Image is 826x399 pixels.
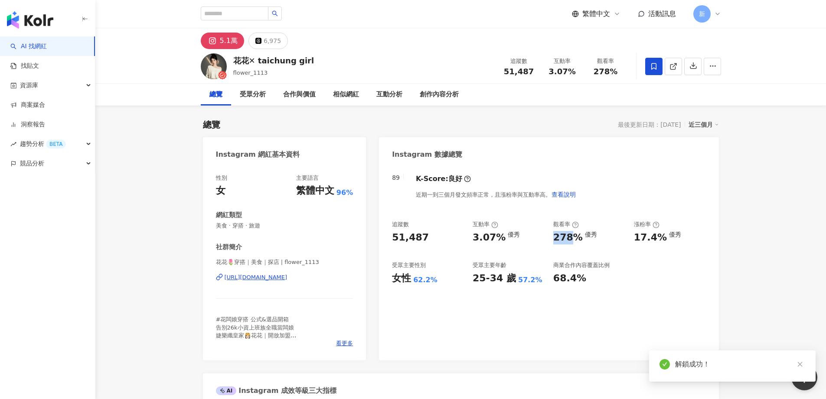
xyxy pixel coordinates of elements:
[618,121,681,128] div: 最後更新日期：[DATE]
[416,186,576,203] div: 近期一到三個月發文頻率正常，且漲粉率與互動率高。
[392,150,462,159] div: Instagram 數據總覽
[216,150,300,159] div: Instagram 網紅基本資料
[546,57,579,66] div: 互動率
[203,119,220,131] div: 總覽
[283,89,316,100] div: 合作與價值
[634,221,659,228] div: 漲粉率
[46,140,66,148] div: BETA
[20,76,38,95] span: 資源庫
[669,231,681,238] div: 優秀
[10,141,16,147] span: rise
[220,35,238,47] div: 5.1萬
[797,361,803,367] span: close
[392,174,400,181] div: 89
[473,272,516,285] div: 25-34 歲
[699,9,705,19] span: 新
[552,191,576,198] span: 查看說明
[413,275,437,285] div: 62.2%
[216,211,242,220] div: 網紅類型
[553,261,610,269] div: 商業合作內容覆蓋比例
[248,33,288,49] button: 6,975
[233,55,314,66] div: 花花✕ taichung girl
[553,221,579,228] div: 觀看率
[376,89,402,100] div: 互動分析
[20,154,44,173] span: 競品分析
[209,89,222,100] div: 總覽
[201,53,227,79] img: KOL Avatar
[585,231,597,238] div: 優秀
[216,316,297,354] span: #花闆娘穿搭 公式&選品開箱 告別26k小資上班族全職當闆娘 婕樂纖皇家👸🏻花花｜開放加盟 - 全產品賣場歡迎光臨(⑉°з°)-♡
[448,174,462,184] div: 良好
[216,274,353,281] a: [URL][DOMAIN_NAME]
[336,188,353,198] span: 96%
[508,231,520,238] div: 優秀
[503,57,535,66] div: 追蹤數
[548,67,575,76] span: 3.07%
[10,42,47,51] a: searchAI 找網紅
[473,261,506,269] div: 受眾主要年齡
[296,184,334,198] div: 繁體中文
[240,89,266,100] div: 受眾分析
[10,62,39,70] a: 找貼文
[392,272,411,285] div: 女性
[20,134,66,154] span: 趨勢分析
[296,174,319,182] div: 主要語言
[216,386,237,395] div: AI
[233,69,268,76] span: flower_1113
[589,57,622,66] div: 觀看率
[392,231,429,244] div: 51,487
[553,272,586,285] div: 68.4%
[392,221,409,228] div: 追蹤數
[594,67,618,76] span: 278%
[10,101,45,109] a: 商案媒合
[473,221,498,228] div: 互動率
[216,258,353,266] span: 花花🌷穿搭｜美食｜探店 | flower_1113
[216,386,336,396] div: Instagram 成效等級三大指標
[225,274,287,281] div: [URL][DOMAIN_NAME]
[518,275,542,285] div: 57.2%
[648,10,676,18] span: 活動訊息
[553,231,583,244] div: 278%
[272,10,278,16] span: search
[264,35,281,47] div: 6,975
[420,89,459,100] div: 創作內容分析
[582,9,610,19] span: 繁體中文
[336,340,353,347] span: 看更多
[10,120,45,129] a: 洞察報告
[473,231,506,244] div: 3.07%
[216,174,227,182] div: 性別
[689,119,719,130] div: 近三個月
[392,261,426,269] div: 受眾主要性別
[216,222,353,230] span: 美食 · 穿搭 · 旅遊
[634,231,667,244] div: 17.4%
[333,89,359,100] div: 相似網紅
[201,33,244,49] button: 5.1萬
[416,174,471,184] div: K-Score :
[551,186,576,203] button: 查看說明
[659,359,670,369] span: check-circle
[216,184,225,198] div: 女
[216,243,242,252] div: 社群簡介
[504,67,534,76] span: 51,487
[675,359,805,369] div: 解鎖成功！
[7,11,53,29] img: logo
